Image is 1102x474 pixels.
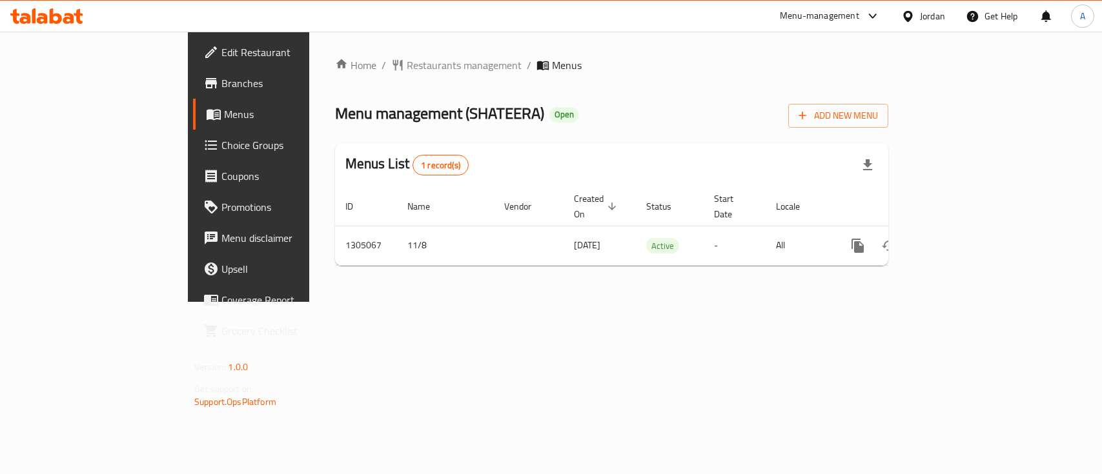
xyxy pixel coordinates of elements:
a: Support.OpsPlatform [194,393,276,410]
div: Open [549,107,579,123]
a: Menu disclaimer [193,222,372,253]
span: Created On [574,191,620,222]
span: [DATE] [574,237,600,253]
span: Promotions [221,199,362,215]
a: Promotions [193,192,372,222]
span: 1 record(s) [413,159,468,172]
span: Menu disclaimer [221,230,362,246]
a: Restaurants management [391,57,522,73]
span: Coupons [221,168,362,184]
a: Coverage Report [193,284,372,315]
div: Active [646,238,679,253]
span: Get support on: [194,380,254,397]
span: Active [646,239,679,253]
span: Locale [776,199,817,214]
a: Coupons [193,161,372,192]
div: Menu-management [780,8,859,24]
td: All [766,226,832,265]
span: Add New Menu [799,108,878,124]
span: A [1080,9,1085,23]
a: Edit Restaurant [193,37,372,68]
a: Menus [193,99,372,130]
span: Open [549,109,579,120]
a: Choice Groups [193,130,372,161]
span: ID [345,199,370,214]
table: enhanced table [335,187,977,266]
button: Add New Menu [788,104,888,128]
span: 1.0.0 [228,359,248,375]
span: Coverage Report [221,292,362,308]
span: Grocery Checklist [221,323,362,339]
span: Restaurants management [407,57,522,73]
div: Export file [852,150,883,181]
td: - [704,226,766,265]
a: Grocery Checklist [193,315,372,346]
li: / [382,57,386,73]
button: more [842,230,873,261]
div: Total records count [413,155,469,175]
span: Menu management ( SHATEERA ) [335,99,544,128]
span: Menus [224,106,362,122]
button: Change Status [873,230,904,261]
span: Menus [552,57,582,73]
td: 11/8 [397,226,494,265]
span: Vendor [504,199,548,214]
span: Edit Restaurant [221,44,362,60]
span: Version: [194,359,226,375]
nav: breadcrumb [335,57,888,73]
a: Upsell [193,253,372,284]
li: / [527,57,531,73]
span: Choice Groups [221,137,362,153]
span: Start Date [714,191,750,222]
a: Branches [193,68,372,99]
span: Name [407,199,447,214]
h2: Menus List [345,154,469,175]
span: Upsell [221,261,362,277]
span: Status [646,199,688,214]
span: Branches [221,75,362,91]
div: Jordan [920,9,945,23]
th: Actions [832,187,977,226]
